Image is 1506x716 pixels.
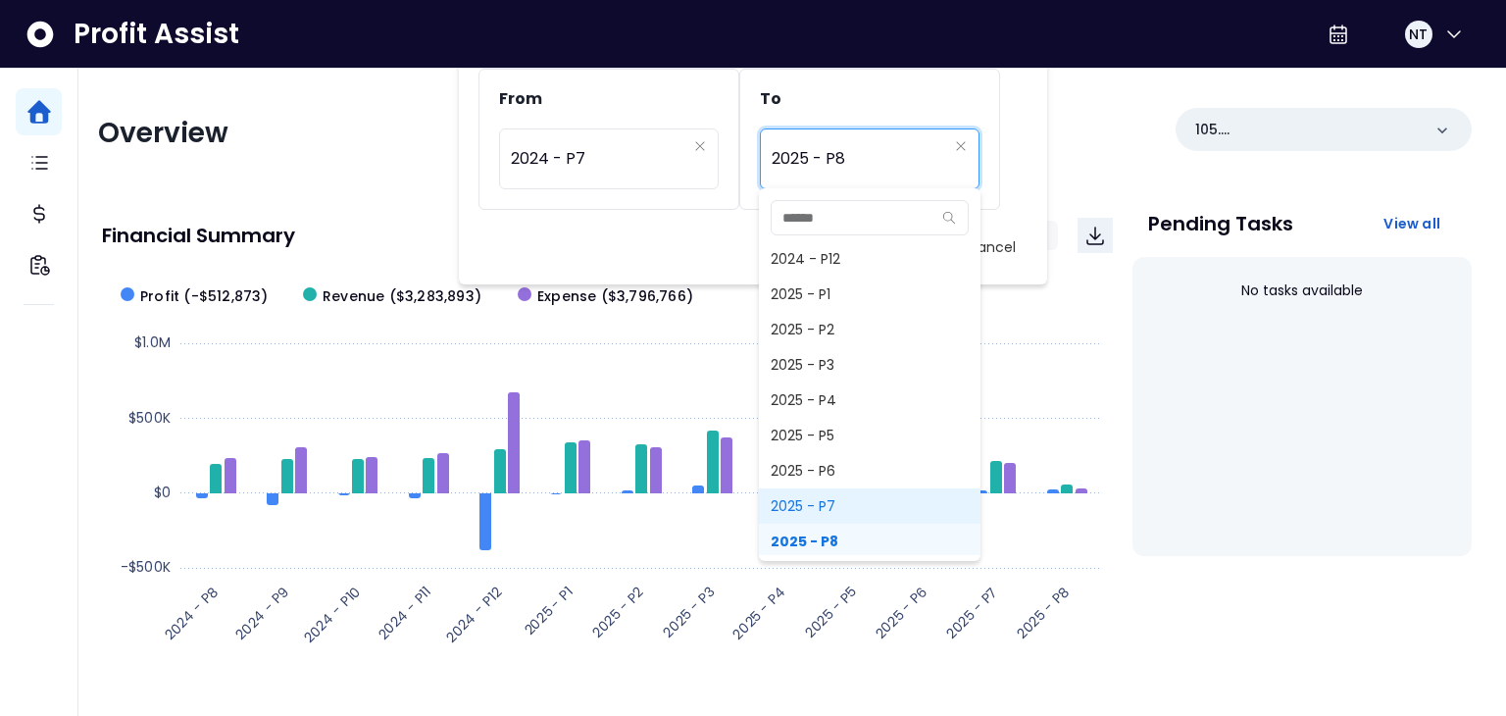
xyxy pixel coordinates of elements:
[759,488,980,524] span: 2025 - P7
[1409,25,1428,44] span: NT
[760,87,781,110] span: To
[759,383,980,418] span: 2025 - P4
[74,17,239,52] span: Profit Assist
[955,140,967,152] svg: close
[694,136,706,156] button: Clear
[955,230,1028,265] button: Cancel
[759,453,980,488] span: 2025 - P6
[759,312,980,347] span: 2025 - P2
[942,211,956,225] svg: search
[759,524,980,559] span: 2025 - P8
[759,277,980,312] span: 2025 - P1
[759,241,980,277] span: 2024 - P12
[759,347,980,383] span: 2025 - P3
[772,136,947,181] span: 2025 - P8
[511,136,686,181] span: 2024 - P7
[955,136,967,156] button: Clear
[694,140,706,152] svg: close
[759,418,980,453] span: 2025 - P5
[499,87,542,110] span: From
